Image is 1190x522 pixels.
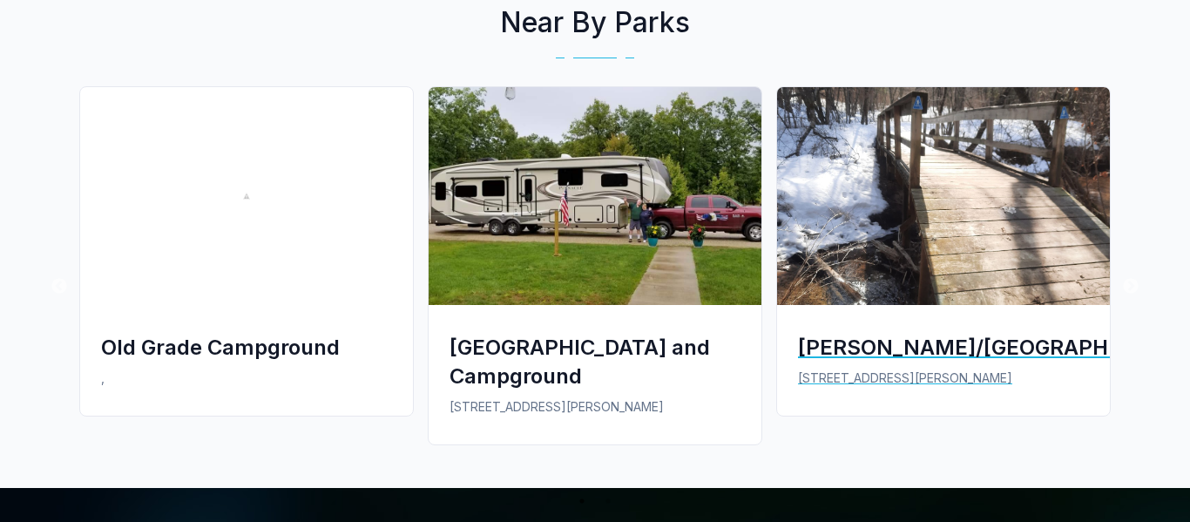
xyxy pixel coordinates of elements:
[769,86,1118,430] a: Pere Marquette/Silver Creek[PERSON_NAME]/[GEOGRAPHIC_DATA][STREET_ADDRESS][PERSON_NAME]
[429,87,761,305] img: Irons RV Park and Campground
[101,333,392,362] div: Old Grade Campground
[72,2,1118,44] h2: Near By Parks
[777,87,1110,305] img: Pere Marquette/Silver Creek
[72,86,421,430] a: Old Grade CampgroundOld Grade Campground,
[450,397,740,417] p: [STREET_ADDRESS][PERSON_NAME]
[51,278,68,295] button: Previous
[80,87,413,305] img: Old Grade Campground
[450,333,740,390] div: [GEOGRAPHIC_DATA] and Campground
[599,492,617,510] button: 2
[101,369,392,388] p: ,
[798,369,1089,388] p: [STREET_ADDRESS][PERSON_NAME]
[798,333,1089,362] div: [PERSON_NAME]/[GEOGRAPHIC_DATA]
[421,86,769,459] a: Irons RV Park and Campground[GEOGRAPHIC_DATA] and Campground[STREET_ADDRESS][PERSON_NAME]
[573,492,591,510] button: 1
[1122,278,1139,295] button: Next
